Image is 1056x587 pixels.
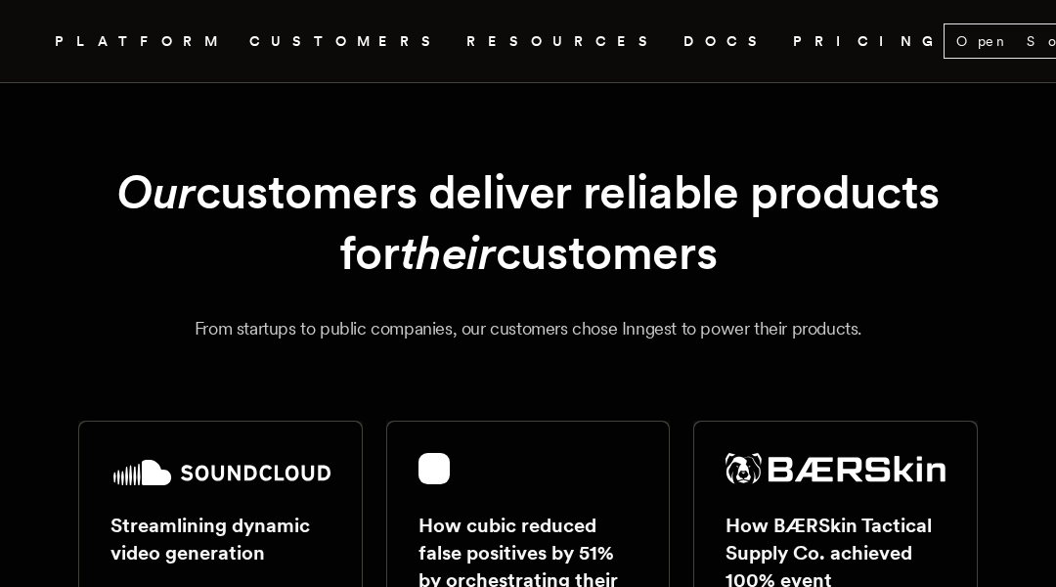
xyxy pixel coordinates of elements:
em: Our [116,163,196,220]
img: SoundCloud [110,453,330,492]
button: RESOURCES [466,29,660,54]
h2: Streamlining dynamic video generation [110,512,330,566]
img: BÆRSkin Tactical Supply Co. [726,453,946,484]
a: DOCS [683,29,770,54]
button: PLATFORM [55,29,226,54]
img: cubic [418,453,450,484]
em: their [400,224,496,281]
a: PRICING [793,29,944,54]
a: CUSTOMERS [249,29,443,54]
h1: customers deliver reliable products for customers [78,161,978,284]
p: From startups to public companies, our customers chose Inngest to power their products. [78,315,978,342]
